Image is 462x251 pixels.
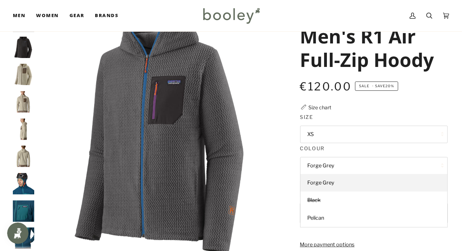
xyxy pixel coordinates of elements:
img: Booley [200,5,262,26]
img: Patagonia Men's R1 Air Full-Zip Hoody Pelican - Booley Galway [13,91,34,113]
a: Pelican [301,209,447,227]
img: Patagonia Men's R1 Air Full-Zip Hoody - Booley Galway [13,173,34,194]
a: Forge Grey [301,174,447,192]
span: Save [355,82,398,91]
iframe: Button to open loyalty program pop-up [7,223,29,244]
em: • [371,84,375,88]
span: Women [36,12,58,19]
span: Size [300,113,313,121]
button: Forge Grey [300,157,448,174]
img: Patagonia Men's R1 Air Full-Zip Hoody Black - Booley Galway [13,37,34,58]
a: More payment options [300,241,448,249]
span: Black [308,197,321,203]
img: Patagonia Men's R1 Air Full-Zip Hoody Pelican - Booley Galway [13,146,34,167]
span: €120.00 [300,80,352,93]
img: Patagonia Men's R1 Air Full-Zip Hoody Pelican - Booley Galway [13,119,34,140]
h1: Men's R1 Air Full-Zip Hoody [300,24,442,71]
img: Patagonia Men's R1 Air Full-Zip Hoody - Booley Galway [13,200,34,222]
button: XS [300,126,448,143]
span: Colour [300,145,325,152]
span: Men [13,12,25,19]
span: 20% [385,84,394,88]
span: Gear [70,12,84,19]
a: Black [301,192,447,209]
span: Brands [95,12,118,19]
span: Sale [359,84,369,88]
span: Forge Grey [308,179,335,186]
img: Patagonia Men's R1 Air Full-Zip Hoody Pelican - Booley Galway [13,64,34,85]
div: Size chart [309,104,332,111]
span: Pelican [308,215,324,221]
